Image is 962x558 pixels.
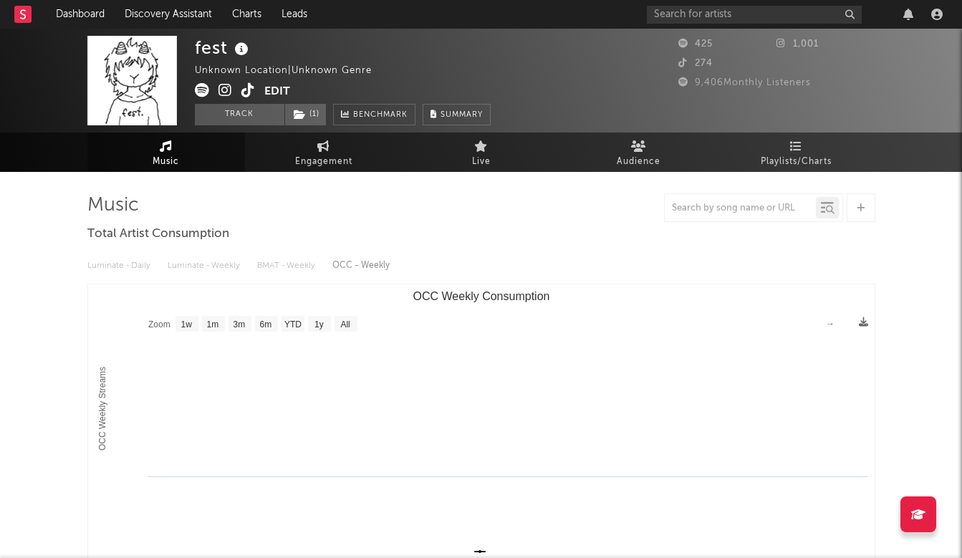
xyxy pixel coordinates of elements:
text: 1w [181,319,192,329]
text: OCC Weekly Consumption [413,290,549,302]
text: 3m [233,319,245,329]
text: OCC Weekly Streams [97,367,107,451]
span: Benchmark [353,107,408,124]
a: Audience [560,133,718,172]
span: Music [153,153,179,170]
span: Total Artist Consumption [87,226,229,243]
text: YTD [284,319,301,329]
a: Live [403,133,560,172]
a: Engagement [245,133,403,172]
span: Audience [617,153,660,170]
text: 1y [314,319,324,329]
a: Music [87,133,245,172]
span: 274 [678,59,713,68]
text: 6m [259,319,271,329]
span: 9,406 Monthly Listeners [678,78,811,87]
text: 1m [206,319,218,329]
button: Edit [264,83,290,101]
text: Zoom [148,319,170,329]
span: Live [472,153,491,170]
div: fest [195,36,252,59]
button: (1) [285,104,326,125]
text: All [340,319,350,329]
button: Summary [423,104,491,125]
span: Summary [441,111,483,119]
input: Search by song name or URL [665,203,816,214]
input: Search for artists [647,6,862,24]
a: Benchmark [333,104,415,125]
span: ( 1 ) [284,104,327,125]
span: Playlists/Charts [761,153,832,170]
span: Engagement [295,153,352,170]
div: Unknown Location | Unknown Genre [195,62,388,80]
text: → [826,319,834,329]
a: Playlists/Charts [718,133,875,172]
button: Track [195,104,284,125]
span: 425 [678,39,713,49]
span: 1,001 [776,39,819,49]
